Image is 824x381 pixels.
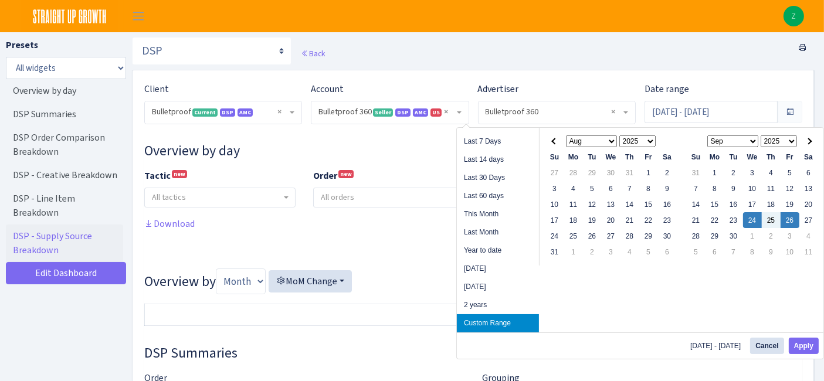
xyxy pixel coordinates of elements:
[545,181,564,196] td: 3
[6,38,38,52] label: Presets
[479,101,635,124] span: Bulletproof 360
[724,149,743,165] th: Tu
[602,212,620,228] td: 20
[687,244,706,260] td: 5
[658,149,677,165] th: Sa
[620,212,639,228] td: 21
[144,142,802,159] h3: Widget #10
[564,228,583,244] td: 25
[277,106,282,118] span: Remove all items
[564,181,583,196] td: 4
[687,181,706,196] td: 7
[545,149,564,165] th: Su
[545,165,564,181] td: 27
[724,212,743,228] td: 23
[658,212,677,228] td: 23
[620,228,639,244] td: 28
[583,165,602,181] td: 29
[781,196,799,212] td: 19
[639,181,658,196] td: 8
[762,244,781,260] td: 9
[6,164,123,187] a: DSP - Creative Breakdown
[799,149,818,165] th: Sa
[645,82,689,96] label: Date range
[457,278,539,296] li: [DATE]
[478,82,519,96] label: Advertiser
[639,228,658,244] td: 29
[799,196,818,212] td: 20
[743,244,762,260] td: 8
[564,244,583,260] td: 1
[781,149,799,165] th: Fr
[799,181,818,196] td: 13
[564,196,583,212] td: 11
[445,106,449,118] span: Remove all items
[620,196,639,212] td: 14
[743,196,762,212] td: 17
[799,244,818,260] td: 11
[687,228,706,244] td: 28
[781,212,799,228] td: 26
[687,196,706,212] td: 14
[706,212,724,228] td: 22
[545,212,564,228] td: 17
[724,196,743,212] td: 16
[144,169,171,182] b: Tactic
[706,228,724,244] td: 29
[457,205,539,223] li: This Month
[743,228,762,244] td: 1
[762,212,781,228] td: 25
[152,106,287,118] span: Bulletproof <span class="badge badge-success">Current</span><span class="badge badge-primary">DSP...
[706,165,724,181] td: 1
[687,165,706,181] td: 31
[620,181,639,196] td: 7
[602,196,620,212] td: 13
[583,181,602,196] td: 5
[762,196,781,212] td: 18
[743,149,762,165] th: We
[602,181,620,196] td: 6
[743,165,762,181] td: 3
[220,108,235,117] span: DSP
[724,244,743,260] td: 7
[152,192,186,203] span: All tactics
[583,149,602,165] th: Tu
[611,106,615,118] span: Remove all items
[762,165,781,181] td: 4
[658,181,677,196] td: 9
[583,244,602,260] td: 2
[706,149,724,165] th: Mo
[145,101,301,124] span: Bulletproof <span class="badge badge-success">Current</span><span class="badge badge-primary">DSP...
[6,187,123,224] a: DSP - Line Item Breakdown
[762,181,781,196] td: 11
[750,338,784,354] button: Cancel
[583,228,602,244] td: 26
[639,244,658,260] td: 5
[583,212,602,228] td: 19
[784,6,804,26] img: Zach Belous
[789,338,819,354] button: Apply
[430,108,442,117] span: US
[144,268,802,294] h3: Overview by
[781,228,799,244] td: 3
[457,241,539,260] li: Year to date
[602,228,620,244] td: 27
[314,188,521,207] input: All orders
[124,6,153,26] button: Toggle navigation
[620,244,639,260] td: 4
[706,181,724,196] td: 8
[457,314,539,332] li: Custom Range
[6,79,123,103] a: Overview by day
[724,228,743,244] td: 30
[799,165,818,181] td: 6
[658,228,677,244] td: 30
[457,151,539,169] li: Last 14 days
[6,224,123,262] a: DSP - Supply Source Breakdown
[687,212,706,228] td: 21
[238,108,253,117] span: Amazon Marketing Cloud
[706,244,724,260] td: 6
[743,212,762,228] td: 24
[457,132,539,151] li: Last 7 Days
[457,296,539,314] li: 2 years
[545,244,564,260] td: 31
